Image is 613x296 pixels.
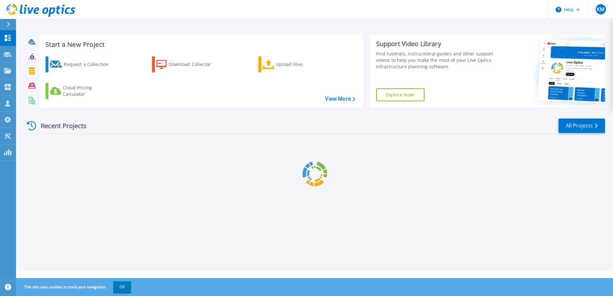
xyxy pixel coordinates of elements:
[597,7,604,12] span: KM
[152,56,223,72] a: Download Collector
[113,281,131,293] button: OK
[18,281,131,293] span: This site uses cookies to track your navigation.
[258,56,330,72] a: Upload Files
[558,119,605,133] a: All Projects
[276,58,327,71] div: Upload Files
[376,40,496,48] div: Support Video Library
[169,58,220,71] div: Download Collector
[46,56,117,72] a: Request a Collection
[46,83,117,99] a: Cloud Pricing Calculator
[46,41,355,48] h3: Start a New Project
[64,58,115,71] div: Request a Collection
[25,118,95,134] div: Recent Projects
[63,85,114,97] div: Cloud Pricing Calculator
[325,96,355,102] a: View More
[376,88,425,101] a: Explore Now!
[376,51,496,70] div: Find tutorials, instructional guides and other support videos to help you make the most of your L...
